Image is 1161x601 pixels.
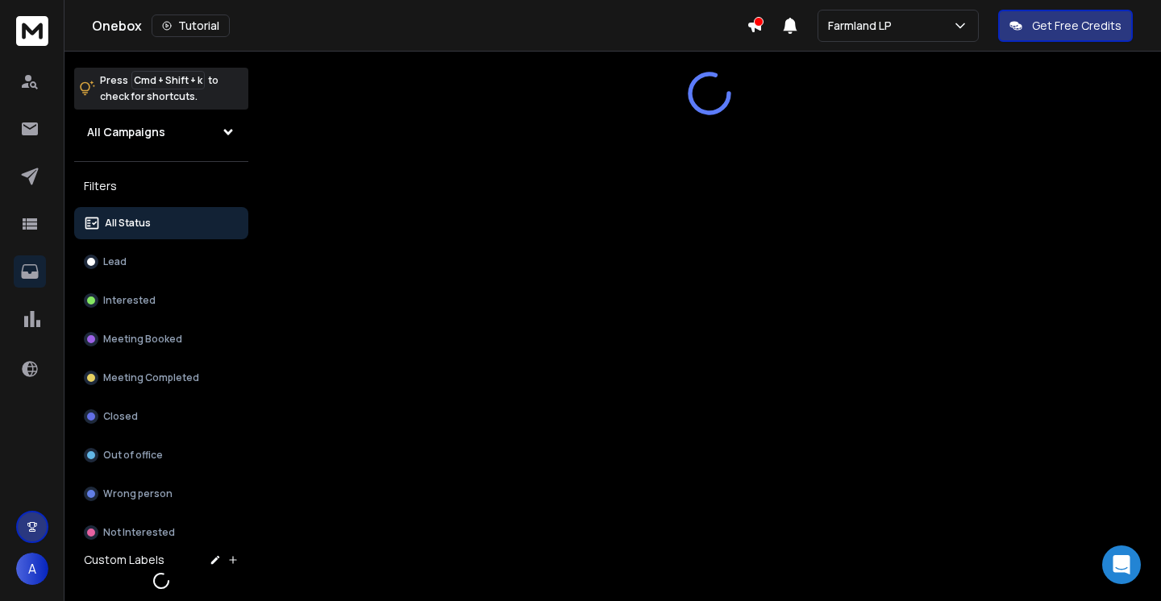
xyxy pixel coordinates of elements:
[131,71,205,89] span: Cmd + Shift + k
[74,116,248,148] button: All Campaigns
[92,15,747,37] div: Onebox
[74,246,248,278] button: Lead
[1032,18,1121,34] p: Get Free Credits
[998,10,1133,42] button: Get Free Credits
[16,553,48,585] button: A
[74,400,248,433] button: Closed
[103,526,175,539] p: Not Interested
[103,255,127,268] p: Lead
[74,284,248,317] button: Interested
[1102,545,1141,584] div: Open Intercom Messenger
[100,73,218,105] p: Press to check for shortcuts.
[103,333,182,346] p: Meeting Booked
[74,207,248,239] button: All Status
[74,362,248,394] button: Meeting Completed
[74,439,248,471] button: Out of office
[103,410,138,423] p: Closed
[103,294,156,307] p: Interested
[84,552,164,568] h3: Custom Labels
[152,15,230,37] button: Tutorial
[74,175,248,197] h3: Filters
[105,217,151,230] p: All Status
[87,124,165,140] h1: All Campaigns
[828,18,898,34] p: Farmland LP
[74,323,248,355] button: Meeting Booked
[74,478,248,510] button: Wrong person
[103,449,163,462] p: Out of office
[74,516,248,549] button: Not Interested
[103,371,199,384] p: Meeting Completed
[103,487,173,500] p: Wrong person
